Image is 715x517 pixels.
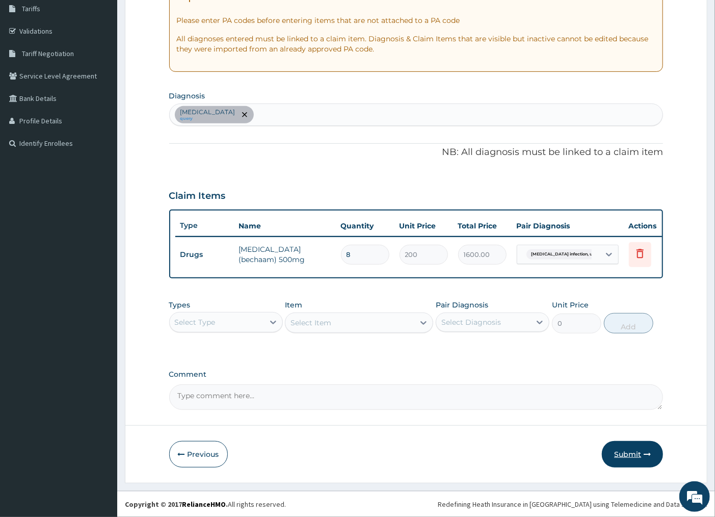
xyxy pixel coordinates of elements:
[22,4,40,13] span: Tariffs
[169,191,226,202] h3: Claim Items
[53,57,171,70] div: Chat with us now
[5,278,194,314] textarea: Type your message and hit 'Enter'
[169,146,664,159] p: NB: All diagnosis must be linked to a claim item
[602,441,663,468] button: Submit
[234,239,336,270] td: [MEDICAL_DATA] (bechaam) 500mg
[438,499,707,509] div: Redefining Heath Insurance in [GEOGRAPHIC_DATA] using Telemedicine and Data Science!
[526,249,616,260] span: [MEDICAL_DATA] infection, unspecif...
[234,216,336,236] th: Name
[169,91,205,101] label: Diagnosis
[552,300,589,310] label: Unit Price
[182,500,226,509] a: RelianceHMO
[117,491,715,517] footer: All rights reserved.
[175,245,234,264] td: Drugs
[19,51,41,76] img: d_794563401_company_1708531726252_794563401
[180,116,235,121] small: query
[441,317,501,327] div: Select Diagnosis
[512,216,624,236] th: Pair Diagnosis
[125,500,228,509] strong: Copyright © 2017 .
[604,313,653,333] button: Add
[394,216,453,236] th: Unit Price
[169,370,664,379] label: Comment
[59,128,141,231] span: We're online!
[175,216,234,235] th: Type
[177,15,656,25] p: Please enter PA codes before entering items that are not attached to a PA code
[167,5,192,30] div: Minimize live chat window
[453,216,512,236] th: Total Price
[240,110,249,119] span: remove selection option
[180,108,235,116] p: [MEDICAL_DATA]
[22,49,74,58] span: Tariff Negotiation
[175,317,216,327] div: Select Type
[436,300,488,310] label: Pair Diagnosis
[285,300,302,310] label: Item
[169,441,228,468] button: Previous
[177,34,656,54] p: All diagnoses entered must be linked to a claim item. Diagnosis & Claim Items that are visible bu...
[336,216,394,236] th: Quantity
[169,301,191,309] label: Types
[624,216,675,236] th: Actions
